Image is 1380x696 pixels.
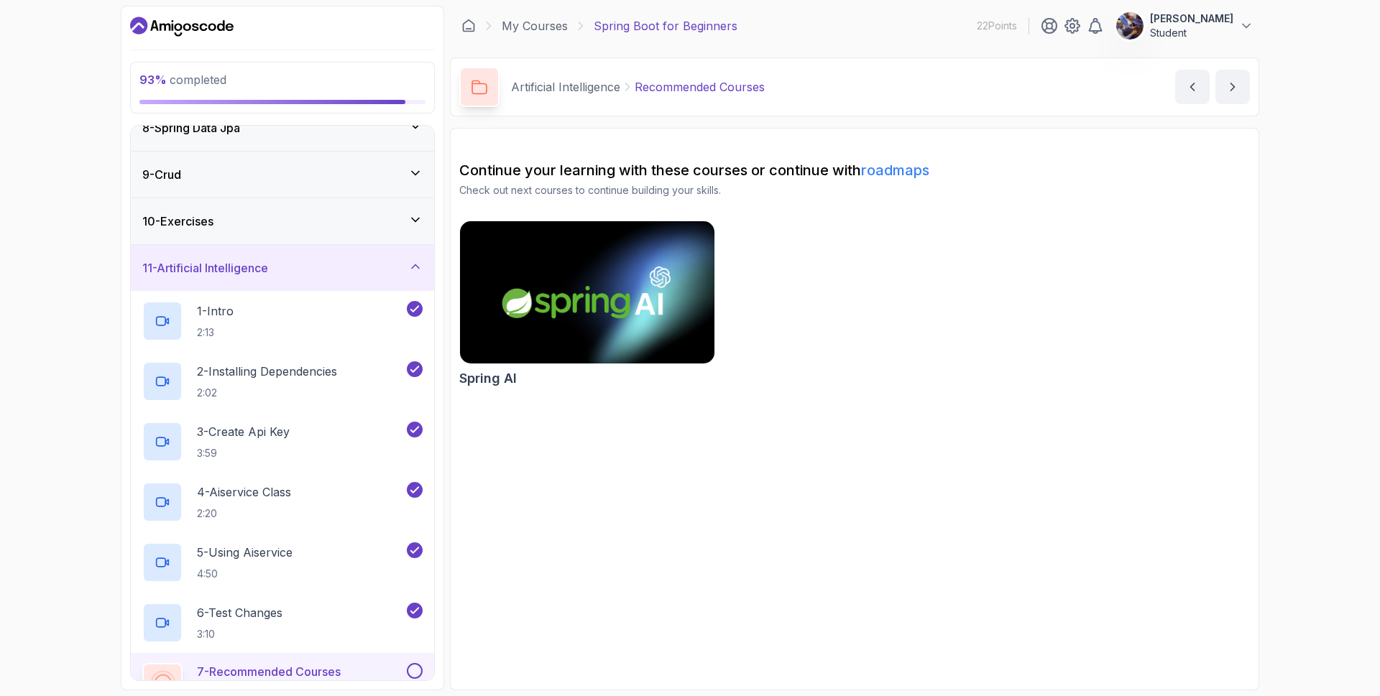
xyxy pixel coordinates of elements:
[197,544,293,561] p: 5 - Using Aiservice
[1150,26,1233,40] p: Student
[635,78,765,96] p: Recommended Courses
[131,198,434,244] button: 10-Exercises
[454,218,721,367] img: Spring AI card
[197,423,290,440] p: 3 - Create Api Key
[142,482,423,522] button: 4-Aiservice Class2:20
[142,119,240,136] h3: 8 - Spring Data Jpa
[142,422,423,462] button: 3-Create Api Key3:59
[197,506,291,521] p: 2:20
[1175,70,1210,104] button: previous content
[197,302,234,320] p: 1 - Intro
[197,325,234,340] p: 2:13
[502,17,568,34] a: My Courses
[142,213,213,230] h3: 10 - Exercises
[459,221,715,389] a: Spring AI cardSpring AI
[1150,11,1233,26] p: [PERSON_NAME]
[142,301,423,341] button: 1-Intro2:13
[461,19,476,33] a: Dashboard
[131,105,434,151] button: 8-Spring Data Jpa
[197,567,293,581] p: 4:50
[131,152,434,198] button: 9-Crud
[1115,11,1253,40] button: user profile image[PERSON_NAME]Student
[977,19,1017,33] p: 22 Points
[197,483,291,501] p: 4 - Aiservice Class
[459,368,517,389] h2: Spring AI
[197,386,337,400] p: 2:02
[594,17,737,34] p: Spring Boot for Beginners
[1215,70,1250,104] button: next content
[459,160,1250,180] h2: Continue your learning with these courses or continue with
[197,627,282,641] p: 3:10
[459,183,1250,198] p: Check out next courses to continue building your skills.
[142,259,268,277] h3: 11 - Artificial Intelligence
[142,361,423,402] button: 2-Installing Dependencies2:02
[197,446,290,460] p: 3:59
[197,604,282,621] p: 6 - Test Changes
[511,78,620,96] p: Artificial Intelligence
[1116,12,1144,40] img: user profile image
[197,363,337,380] p: 2 - Installing Dependencies
[197,663,341,680] p: 7 - Recommended Courses
[142,166,181,183] h3: 9 - Crud
[861,162,929,179] a: roadmaps
[139,73,226,87] span: completed
[130,15,234,38] a: Dashboard
[142,542,423,583] button: 5-Using Aiservice4:50
[131,245,434,291] button: 11-Artificial Intelligence
[139,73,167,87] span: 93 %
[142,603,423,643] button: 6-Test Changes3:10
